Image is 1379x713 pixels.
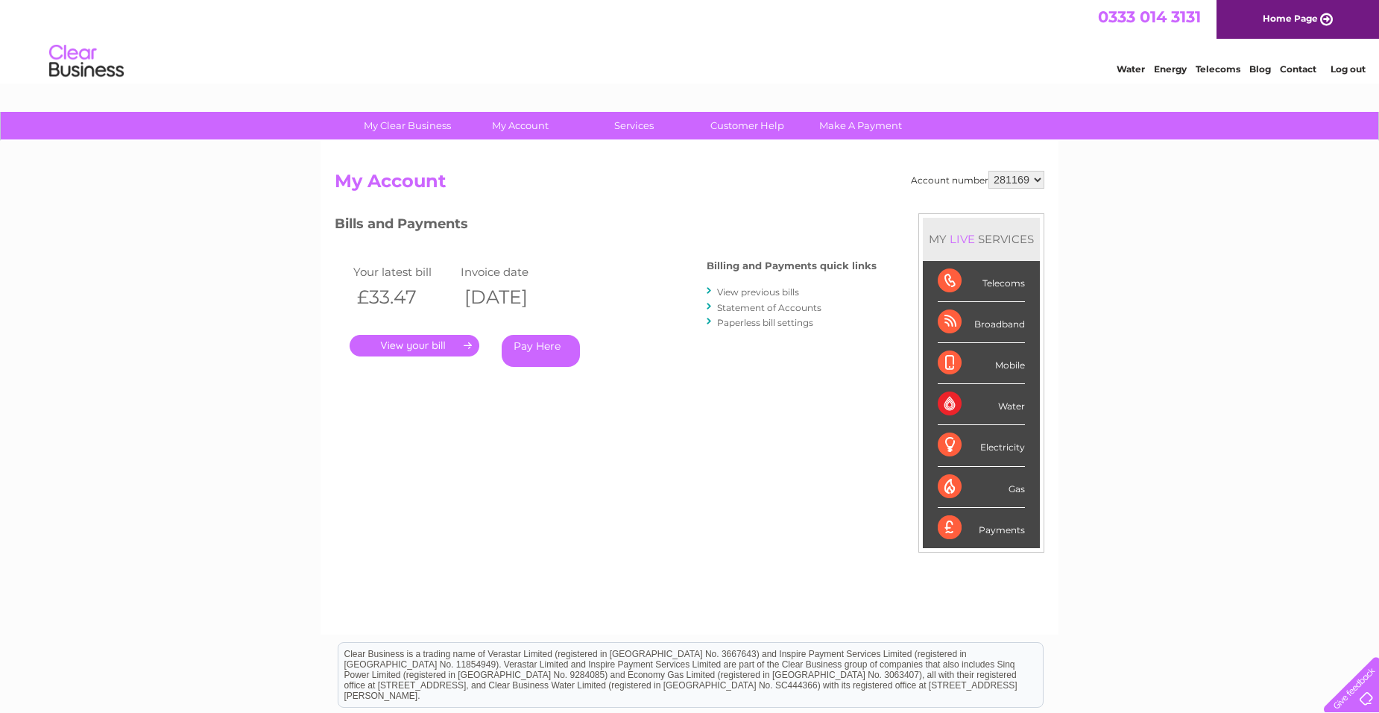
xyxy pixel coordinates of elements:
[707,260,877,271] h4: Billing and Payments quick links
[1117,63,1145,75] a: Water
[350,282,457,312] th: £33.47
[799,112,922,139] a: Make A Payment
[717,302,821,313] a: Statement of Accounts
[938,425,1025,466] div: Electricity
[923,218,1040,260] div: MY SERVICES
[1249,63,1271,75] a: Blog
[686,112,809,139] a: Customer Help
[1331,63,1366,75] a: Log out
[459,112,582,139] a: My Account
[1098,7,1201,26] a: 0333 014 3131
[1196,63,1240,75] a: Telecoms
[335,171,1044,199] h2: My Account
[938,384,1025,425] div: Water
[1280,63,1316,75] a: Contact
[502,335,580,367] a: Pay Here
[350,262,457,282] td: Your latest bill
[938,467,1025,508] div: Gas
[338,8,1043,72] div: Clear Business is a trading name of Verastar Limited (registered in [GEOGRAPHIC_DATA] No. 3667643...
[938,302,1025,343] div: Broadband
[938,343,1025,384] div: Mobile
[457,282,564,312] th: [DATE]
[947,232,978,246] div: LIVE
[1154,63,1187,75] a: Energy
[335,213,877,239] h3: Bills and Payments
[938,261,1025,302] div: Telecoms
[938,508,1025,548] div: Payments
[572,112,695,139] a: Services
[717,317,813,328] a: Paperless bill settings
[911,171,1044,189] div: Account number
[350,335,479,356] a: .
[346,112,469,139] a: My Clear Business
[48,39,124,84] img: logo.png
[457,262,564,282] td: Invoice date
[717,286,799,298] a: View previous bills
